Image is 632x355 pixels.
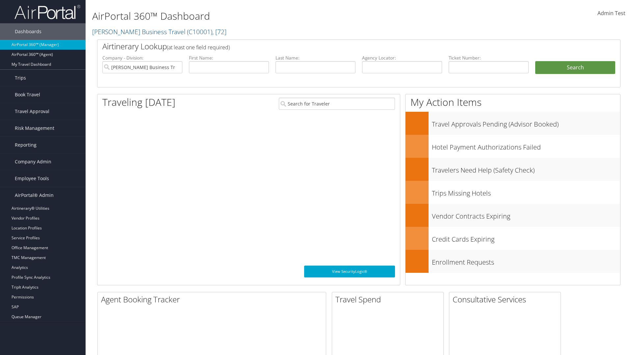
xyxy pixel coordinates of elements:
[432,185,620,198] h3: Trips Missing Hotels
[406,135,620,158] a: Hotel Payment Authorizations Failed
[212,27,226,36] span: , [ 72 ]
[15,120,54,136] span: Risk Management
[15,86,40,103] span: Book Travel
[276,55,355,61] label: Last Name:
[535,61,615,74] button: Search
[189,55,269,61] label: First Name:
[432,254,620,267] h3: Enrollment Requests
[432,116,620,129] h3: Travel Approvals Pending (Advisor Booked)
[406,181,620,204] a: Trips Missing Hotels
[167,44,230,51] span: (at least one field required)
[449,55,529,61] label: Ticket Number:
[406,227,620,250] a: Credit Cards Expiring
[102,95,175,109] h1: Traveling [DATE]
[406,158,620,181] a: Travelers Need Help (Safety Check)
[102,41,572,52] h2: Airtinerary Lookup
[432,208,620,221] h3: Vendor Contracts Expiring
[187,27,212,36] span: ( C10001 )
[102,55,182,61] label: Company - Division:
[335,294,443,305] h2: Travel Spend
[362,55,442,61] label: Agency Locator:
[432,231,620,244] h3: Credit Cards Expiring
[101,294,326,305] h2: Agent Booking Tracker
[15,137,37,153] span: Reporting
[406,250,620,273] a: Enrollment Requests
[432,139,620,152] h3: Hotel Payment Authorizations Failed
[92,27,226,36] a: [PERSON_NAME] Business Travel
[597,10,625,17] span: Admin Test
[304,266,395,277] a: View SecurityLogic®
[432,162,620,175] h3: Travelers Need Help (Safety Check)
[15,170,49,187] span: Employee Tools
[406,204,620,227] a: Vendor Contracts Expiring
[15,154,51,170] span: Company Admin
[15,23,41,40] span: Dashboards
[597,3,625,24] a: Admin Test
[15,103,49,120] span: Travel Approval
[14,4,80,20] img: airportal-logo.png
[15,187,54,203] span: AirPortal® Admin
[406,112,620,135] a: Travel Approvals Pending (Advisor Booked)
[406,95,620,109] h1: My Action Items
[279,98,395,110] input: Search for Traveler
[453,294,561,305] h2: Consultative Services
[92,9,448,23] h1: AirPortal 360™ Dashboard
[15,70,26,86] span: Trips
